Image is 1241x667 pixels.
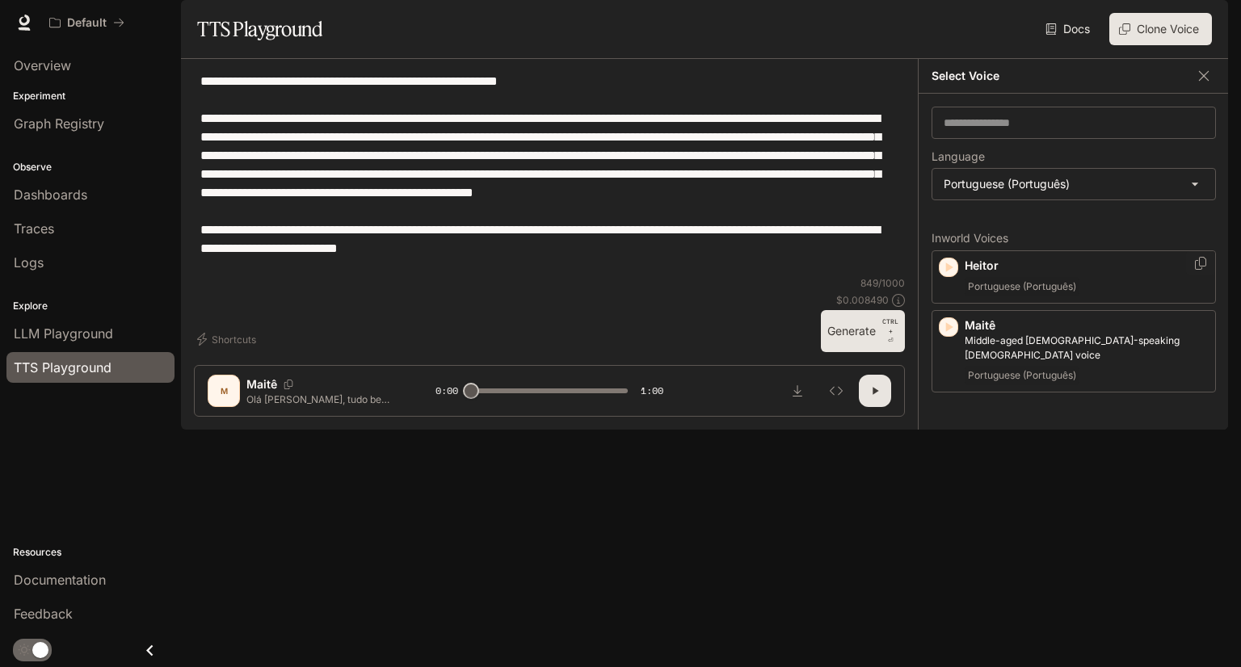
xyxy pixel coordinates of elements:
div: Portuguese (Português) [932,169,1215,199]
span: Portuguese (Português) [965,366,1079,385]
p: ⏎ [882,317,898,346]
h1: TTS Playground [197,13,322,45]
a: Docs [1042,13,1096,45]
p: Language [932,151,985,162]
p: Inworld Voices [932,233,1216,244]
p: Middle-aged Portuguese-speaking female voice [965,333,1209,363]
p: Default [67,16,107,30]
p: Olá [PERSON_NAME], tudo bem? Aqui quem fala é o seu acompanhamento da Life Up. Na última consulta... [246,392,397,406]
p: CTRL + [882,317,898,336]
button: All workspaces [42,6,132,39]
button: GenerateCTRL +⏎ [821,310,905,352]
p: Maitê [965,317,1209,333]
button: Clone Voice [1109,13,1212,45]
p: Heitor [965,258,1209,274]
button: Inspect [820,375,852,407]
span: Portuguese (Português) [965,277,1079,296]
button: Copy Voice ID [277,380,300,389]
div: M [211,378,237,404]
p: Maitê [246,376,277,392]
span: 1:00 [641,383,663,399]
span: 0:00 [435,383,458,399]
button: Download audio [781,375,814,407]
button: Copy Voice ID [1193,257,1209,270]
button: Shortcuts [194,326,263,352]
